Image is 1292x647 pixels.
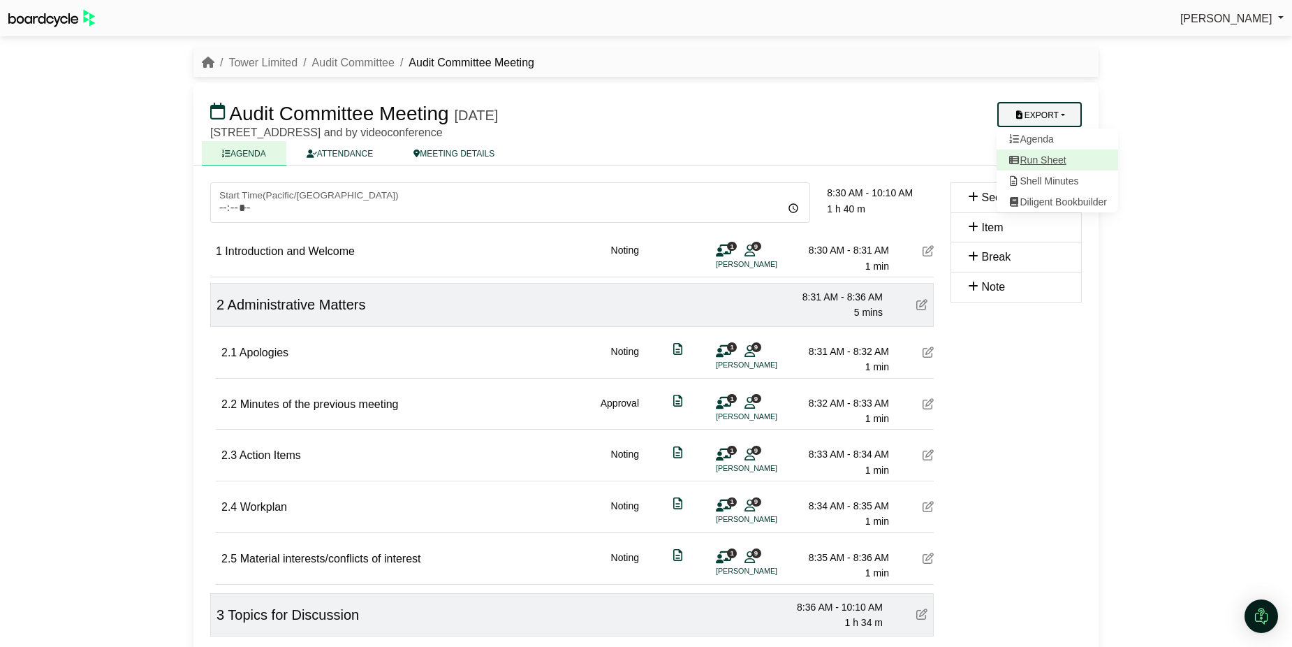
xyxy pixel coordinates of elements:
div: Noting [611,446,639,478]
div: Noting [611,498,639,530]
div: [DATE] [454,107,498,124]
span: 1 min [865,261,889,272]
img: BoardcycleBlackGreen-aaafeed430059cb809a45853b8cf6d952af9d84e6e89e1f1685b34bfd5cb7d64.svg [8,10,95,27]
span: 1 [216,245,222,257]
span: Action Items [240,449,301,461]
a: [PERSON_NAME] [1180,10,1284,28]
a: Audit Committee [312,57,395,68]
li: [PERSON_NAME] [716,259,821,270]
span: 1 h 40 m [827,203,865,215]
div: 8:35 AM - 8:36 AM [791,550,889,565]
span: 1 [727,446,737,455]
span: Topics for Discussion [228,607,359,623]
a: Tower Limited [228,57,298,68]
div: Open Intercom Messenger [1245,599,1278,633]
li: Audit Committee Meeting [395,54,534,72]
span: Apologies [240,347,288,358]
span: 9 [751,548,761,558]
div: 8:36 AM - 10:10 AM [785,599,883,615]
a: Diligent Bookbuilder [997,191,1118,212]
a: MEETING DETAILS [393,141,515,166]
span: 2.4 [221,501,237,513]
span: 1 min [865,516,889,527]
span: 1 min [865,465,889,476]
div: Noting [611,344,639,375]
span: 1 [727,497,737,507]
span: 3 [216,607,224,623]
a: AGENDA [202,141,286,166]
span: 1 min [865,413,889,424]
div: 8:30 AM - 8:31 AM [791,242,889,258]
div: 8:30 AM - 10:10 AM [827,185,934,201]
span: 9 [751,394,761,403]
button: Export [997,102,1082,127]
div: 8:33 AM - 8:34 AM [791,446,889,462]
a: Agenda [997,129,1118,150]
span: 1 [727,342,737,351]
li: [PERSON_NAME] [716,359,821,371]
span: Material interests/conflicts of interest [240,553,421,565]
span: 1 min [865,361,889,372]
span: 1 h 34 m [845,617,883,628]
div: 8:32 AM - 8:33 AM [791,395,889,411]
div: 8:31 AM - 8:32 AM [791,344,889,359]
div: Noting [611,550,639,581]
span: Item [981,221,1003,233]
li: [PERSON_NAME] [716,514,821,525]
li: [PERSON_NAME] [716,463,821,474]
span: 1 [727,394,737,403]
span: Break [981,251,1011,263]
div: Approval [601,395,639,427]
span: 2.1 [221,347,237,358]
span: 5 mins [854,307,883,318]
div: Noting [611,242,639,274]
li: [PERSON_NAME] [716,565,821,577]
li: [PERSON_NAME] [716,411,821,423]
span: 9 [751,242,761,251]
span: 9 [751,342,761,351]
span: 9 [751,446,761,455]
span: Minutes of the previous meeting [240,398,399,410]
span: Workplan [240,501,287,513]
span: Introduction and Welcome [225,245,355,257]
span: 2.5 [221,553,237,565]
span: 1 [727,242,737,251]
span: [STREET_ADDRESS] and by videoconference [210,126,443,138]
span: 1 min [865,567,889,579]
span: [PERSON_NAME] [1180,13,1272,24]
span: 9 [751,497,761,507]
nav: breadcrumb [202,54,534,72]
a: Run Sheet [997,150,1118,170]
div: 8:34 AM - 8:35 AM [791,498,889,514]
div: 8:31 AM - 8:36 AM [785,289,883,305]
span: 2.2 [221,398,237,410]
span: Audit Committee Meeting [229,103,448,124]
a: ATTENDANCE [286,141,393,166]
span: Administrative Matters [228,297,366,312]
span: 1 [727,548,737,558]
span: Section [981,191,1018,203]
span: 2 [216,297,224,312]
span: Note [981,281,1005,293]
a: Shell Minutes [997,170,1118,191]
span: 2.3 [221,449,237,461]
